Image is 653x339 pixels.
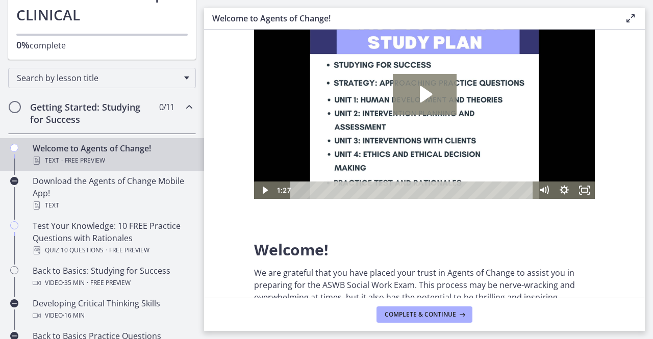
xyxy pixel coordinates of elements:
[8,68,196,88] div: Search by lesson title
[254,267,595,303] p: We are grateful that you have placed your trust in Agents of Change to assist you in preparing fo...
[33,265,192,289] div: Back to Basics: Studying for Success
[320,174,341,192] button: Fullscreen
[16,39,188,51] p: complete
[109,244,149,256] span: Free preview
[61,154,63,167] span: ·
[65,154,105,167] span: Free preview
[139,67,203,108] button: Play Video: c1o6hcmjueu5qasqsu00.mp4
[159,101,174,113] span: 0 / 11
[33,277,192,289] div: Video
[106,244,107,256] span: ·
[44,174,274,192] div: Playbar
[33,199,192,212] div: Text
[17,72,179,84] span: Search by lesson title
[33,175,192,212] div: Download the Agents of Change Mobile App!
[33,154,192,167] div: Text
[300,174,320,192] button: Show settings menu
[59,244,104,256] span: · 10 Questions
[63,277,85,289] span: · 35 min
[33,309,192,322] div: Video
[385,310,456,319] span: Complete & continue
[376,306,472,323] button: Complete & continue
[280,174,300,192] button: Mute
[63,309,85,322] span: · 16 min
[30,101,155,125] h2: Getting Started: Studying for Success
[254,239,329,260] span: Welcome!
[33,297,192,322] div: Developing Critical Thinking Skills
[90,277,131,289] span: Free preview
[16,39,30,51] span: 0%
[33,244,192,256] div: Quiz
[33,142,192,167] div: Welcome to Agents of Change!
[33,220,192,256] div: Test Your Knowledge: 10 FREE Practice Questions with Rationales
[212,12,608,24] h3: Welcome to Agents of Change!
[87,277,88,289] span: ·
